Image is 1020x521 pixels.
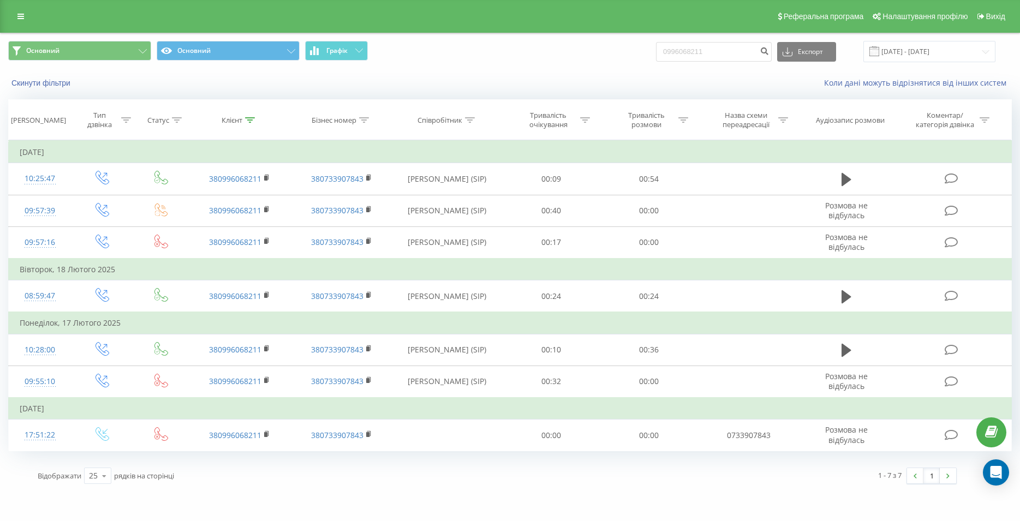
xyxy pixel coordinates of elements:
div: 09:57:16 [20,232,60,253]
td: 00:09 [502,163,600,195]
td: 00:00 [502,420,600,451]
a: 380733907843 [311,205,363,215]
td: Вівторок, 18 Лютого 2025 [9,259,1012,280]
td: [DATE] [9,398,1012,420]
a: 380733907843 [311,237,363,247]
div: Тривалість очікування [519,111,577,129]
span: Розмова не відбулась [825,424,868,445]
span: Розмова не відбулась [825,371,868,391]
div: [PERSON_NAME] [11,116,66,125]
a: 380996068211 [209,173,261,184]
td: 00:00 [600,195,697,226]
div: 10:25:47 [20,168,60,189]
button: Графік [305,41,368,61]
a: Коли дані можуть відрізнятися вiд інших систем [824,77,1012,88]
a: 380733907843 [311,376,363,386]
td: 00:10 [502,334,600,366]
td: [DATE] [9,141,1012,163]
div: Аудіозапис розмови [816,116,885,125]
td: 0733907843 [698,420,800,451]
button: Основний [157,41,300,61]
button: Скинути фільтри [8,78,76,88]
td: Понеділок, 17 Лютого 2025 [9,312,1012,334]
a: 1 [923,468,940,483]
div: Співробітник [417,116,462,125]
td: 00:24 [600,280,697,313]
div: Бізнес номер [312,116,356,125]
td: [PERSON_NAME] (SIP) [392,163,502,195]
span: Відображати [38,471,81,481]
a: 380996068211 [209,344,261,355]
td: [PERSON_NAME] (SIP) [392,226,502,259]
button: Експорт [777,42,836,62]
div: Клієнт [222,116,242,125]
td: [PERSON_NAME] (SIP) [392,195,502,226]
div: 09:57:39 [20,200,60,221]
td: [PERSON_NAME] (SIP) [392,334,502,366]
td: [PERSON_NAME] (SIP) [392,366,502,398]
a: 380733907843 [311,344,363,355]
td: 00:17 [502,226,600,259]
a: 380996068211 [209,205,261,215]
td: 00:00 [600,366,697,398]
button: Основний [8,41,151,61]
span: Основний [26,46,59,55]
a: 380996068211 [209,430,261,440]
div: 09:55:10 [20,371,60,392]
td: 00:40 [502,195,600,226]
span: Налаштування профілю [882,12,968,21]
td: 00:00 [600,226,697,259]
td: 00:36 [600,334,697,366]
a: 380733907843 [311,291,363,301]
td: 00:24 [502,280,600,313]
span: Графік [326,47,348,55]
div: Статус [147,116,169,125]
a: 380733907843 [311,430,363,440]
span: Реферальна програма [784,12,864,21]
td: 00:54 [600,163,697,195]
a: 380996068211 [209,291,261,301]
div: Open Intercom Messenger [983,459,1009,486]
input: Пошук за номером [656,42,772,62]
td: [PERSON_NAME] (SIP) [392,280,502,313]
a: 380733907843 [311,173,363,184]
a: 380996068211 [209,376,261,386]
div: 17:51:22 [20,424,60,446]
span: Розмова не відбулась [825,200,868,220]
div: 25 [89,470,98,481]
div: 1 - 7 з 7 [878,470,902,481]
div: 08:59:47 [20,285,60,307]
span: Розмова не відбулась [825,232,868,252]
td: 00:00 [600,420,697,451]
div: Коментар/категорія дзвінка [913,111,977,129]
td: 00:32 [502,366,600,398]
span: рядків на сторінці [114,471,174,481]
a: 380996068211 [209,237,261,247]
div: Тривалість розмови [617,111,676,129]
div: 10:28:00 [20,339,60,361]
div: Назва схеми переадресації [717,111,776,129]
span: Вихід [986,12,1005,21]
div: Тип дзвінка [81,111,118,129]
